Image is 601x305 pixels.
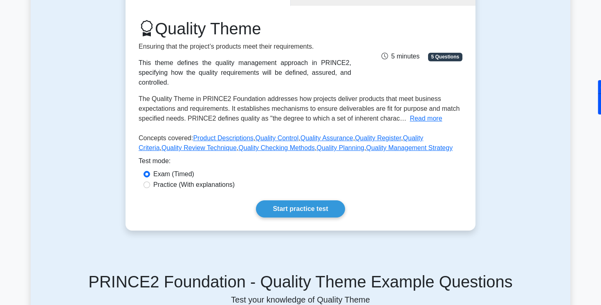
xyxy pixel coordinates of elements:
label: Exam (Timed) [153,169,194,179]
a: Product Descriptions [193,135,253,141]
div: Test mode: [139,156,462,169]
div: This theme defines the quality management approach in PRINCE2, specifying how the quality require... [139,58,351,87]
span: The Quality Theme in PRINCE2 Foundation addresses how projects deliver products that meet busines... [139,95,460,122]
span: 5 Questions [428,53,462,61]
a: Quality Assurance [300,135,353,141]
a: Quality Planning [317,144,365,151]
h5: PRINCE2 Foundation - Quality Theme Example Questions [40,272,561,292]
a: Quality Management Strategy [366,144,453,151]
button: Read more [410,114,442,123]
a: Quality Checking Methods [238,144,315,151]
span: 5 minutes [381,53,419,60]
a: Quality Control [255,135,298,141]
a: Quality Review Technique [161,144,237,151]
a: Start practice test [256,200,345,218]
h1: Quality Theme [139,19,351,38]
a: Quality Register [355,135,401,141]
p: Concepts covered: , , , , , , , , [139,133,462,156]
label: Practice (With explanations) [153,180,235,190]
p: Ensuring that the project’s products meet their requirements. [139,42,351,52]
p: Test your knowledge of Quality Theme [40,295,561,305]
